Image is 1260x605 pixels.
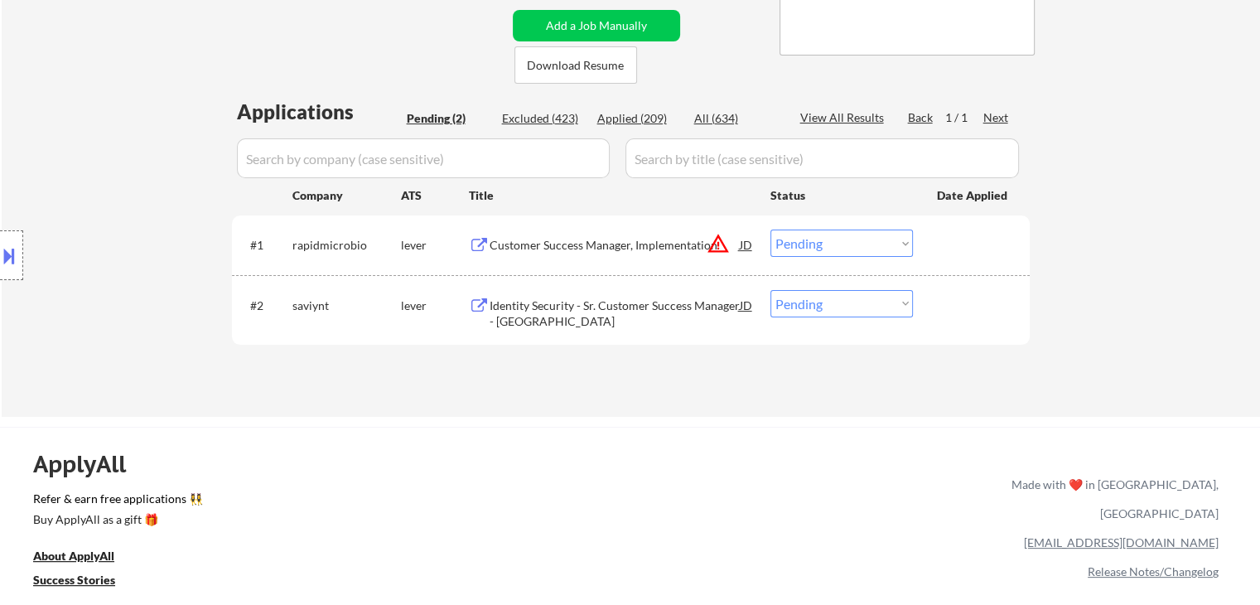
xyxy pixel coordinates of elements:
[738,230,755,259] div: JD
[945,109,983,126] div: 1 / 1
[707,232,730,255] button: warning_amber
[33,549,114,563] u: About ApplyAll
[401,187,469,204] div: ATS
[937,187,1010,204] div: Date Applied
[625,138,1019,178] input: Search by title (case sensitive)
[694,110,777,127] div: All (634)
[401,298,469,314] div: lever
[514,46,637,84] button: Download Resume
[407,110,490,127] div: Pending (2)
[490,298,740,330] div: Identity Security - Sr. Customer Success Manager - [GEOGRAPHIC_DATA]
[292,237,401,254] div: rapidmicrobio
[33,511,199,531] a: Buy ApplyAll as a gift 🎁
[33,493,665,511] a: Refer & earn free applications 👯‍♀️
[469,187,755,204] div: Title
[597,110,680,127] div: Applied (209)
[513,10,680,41] button: Add a Job Manually
[292,298,401,314] div: saviynt
[33,573,115,587] u: Success Stories
[33,547,138,568] a: About ApplyAll
[1024,535,1219,549] a: [EMAIL_ADDRESS][DOMAIN_NAME]
[292,187,401,204] div: Company
[237,102,401,122] div: Applications
[237,138,610,178] input: Search by company (case sensitive)
[490,237,740,254] div: Customer Success Manager, Implementation
[33,450,145,478] div: ApplyAll
[33,514,199,525] div: Buy ApplyAll as a gift 🎁
[800,109,889,126] div: View All Results
[908,109,934,126] div: Back
[1088,564,1219,578] a: Release Notes/Changelog
[770,180,913,210] div: Status
[738,290,755,320] div: JD
[33,571,138,592] a: Success Stories
[983,109,1010,126] div: Next
[502,110,585,127] div: Excluded (423)
[401,237,469,254] div: lever
[1005,470,1219,528] div: Made with ❤️ in [GEOGRAPHIC_DATA], [GEOGRAPHIC_DATA]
